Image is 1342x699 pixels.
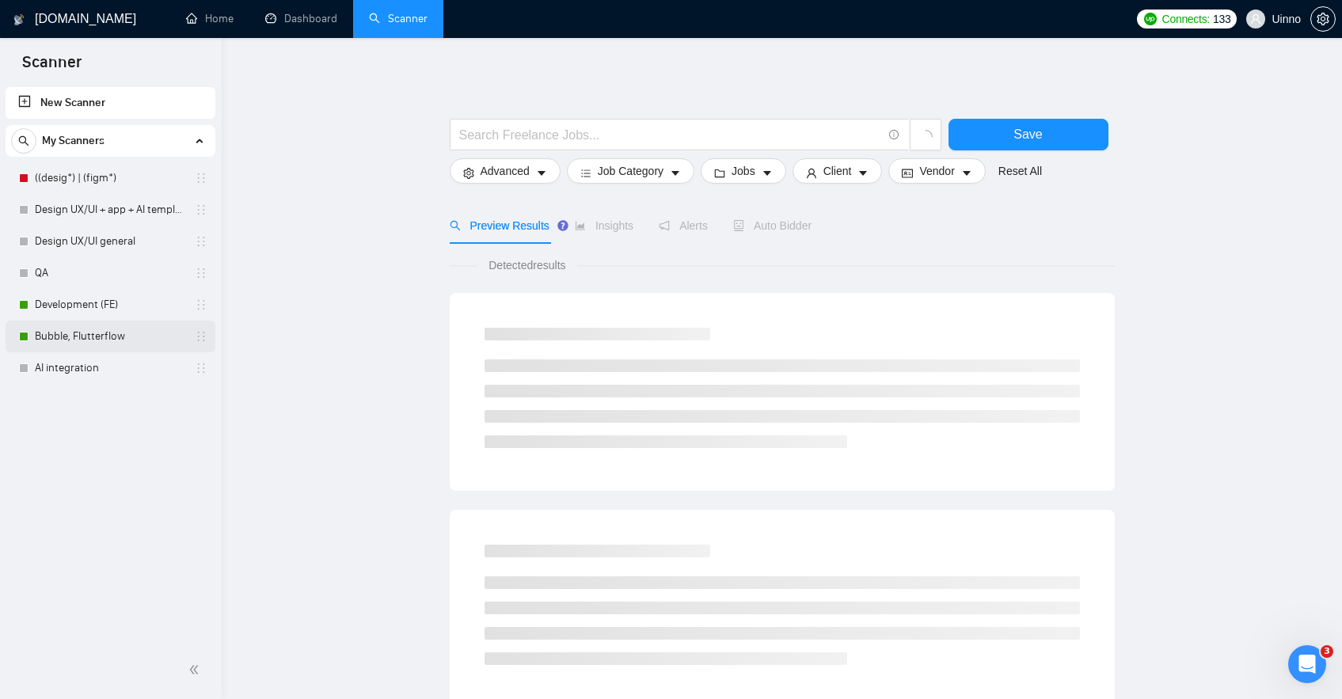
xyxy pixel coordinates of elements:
span: holder [195,330,207,343]
span: search [12,135,36,146]
span: Detected results [477,256,576,274]
span: double-left [188,662,204,678]
span: holder [195,203,207,216]
span: My Scanners [42,125,105,157]
a: dashboardDashboard [265,12,337,25]
div: Tooltip anchor [556,218,570,233]
span: setting [1311,13,1335,25]
a: Bubble, Flutterflow [35,321,185,352]
iframe: Intercom live chat [1288,645,1326,683]
span: holder [195,298,207,311]
span: Client [823,162,852,180]
span: caret-down [857,167,869,179]
span: Vendor [919,162,954,180]
span: holder [195,172,207,184]
span: holder [195,267,207,279]
span: info-circle [889,130,899,140]
span: setting [463,167,474,179]
span: Scanner [10,51,94,84]
button: idcardVendorcaret-down [888,158,985,184]
span: Auto Bidder [733,219,812,232]
button: folderJobscaret-down [701,158,786,184]
a: New Scanner [18,87,203,119]
img: upwork-logo.png [1144,13,1157,25]
button: userClientcaret-down [793,158,883,184]
a: AI integration [35,352,185,384]
a: setting [1310,13,1336,25]
span: notification [659,220,670,231]
span: Preview Results [450,219,549,232]
button: search [11,128,36,154]
span: area-chart [575,220,586,231]
span: 133 [1213,10,1230,28]
button: setting [1310,6,1336,32]
a: Reset All [998,162,1042,180]
a: QA [35,257,185,289]
span: holder [195,235,207,248]
a: homeHome [186,12,234,25]
span: loading [918,130,933,144]
input: Search Freelance Jobs... [459,125,882,145]
span: search [450,220,461,231]
span: caret-down [762,167,773,179]
span: caret-down [536,167,547,179]
span: folder [714,167,725,179]
a: Design UX/UI general [35,226,185,257]
a: Development (FE) [35,289,185,321]
span: Save [1013,124,1042,144]
span: idcard [902,167,913,179]
span: Alerts [659,219,708,232]
span: Advanced [481,162,530,180]
span: Insights [575,219,633,232]
button: Save [949,119,1108,150]
span: user [1250,13,1261,25]
span: holder [195,362,207,374]
li: New Scanner [6,87,215,119]
span: Job Category [598,162,663,180]
span: robot [733,220,744,231]
span: Connects: [1162,10,1210,28]
a: ((desig*) | (figm*) [35,162,185,194]
span: user [806,167,817,179]
span: 3 [1321,645,1333,658]
a: searchScanner [369,12,428,25]
img: logo [13,7,25,32]
span: caret-down [961,167,972,179]
span: Jobs [732,162,755,180]
span: bars [580,167,591,179]
span: caret-down [670,167,681,179]
a: Design UX/UI + app + AI template [35,194,185,226]
button: settingAdvancedcaret-down [450,158,561,184]
li: My Scanners [6,125,215,384]
button: barsJob Categorycaret-down [567,158,694,184]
